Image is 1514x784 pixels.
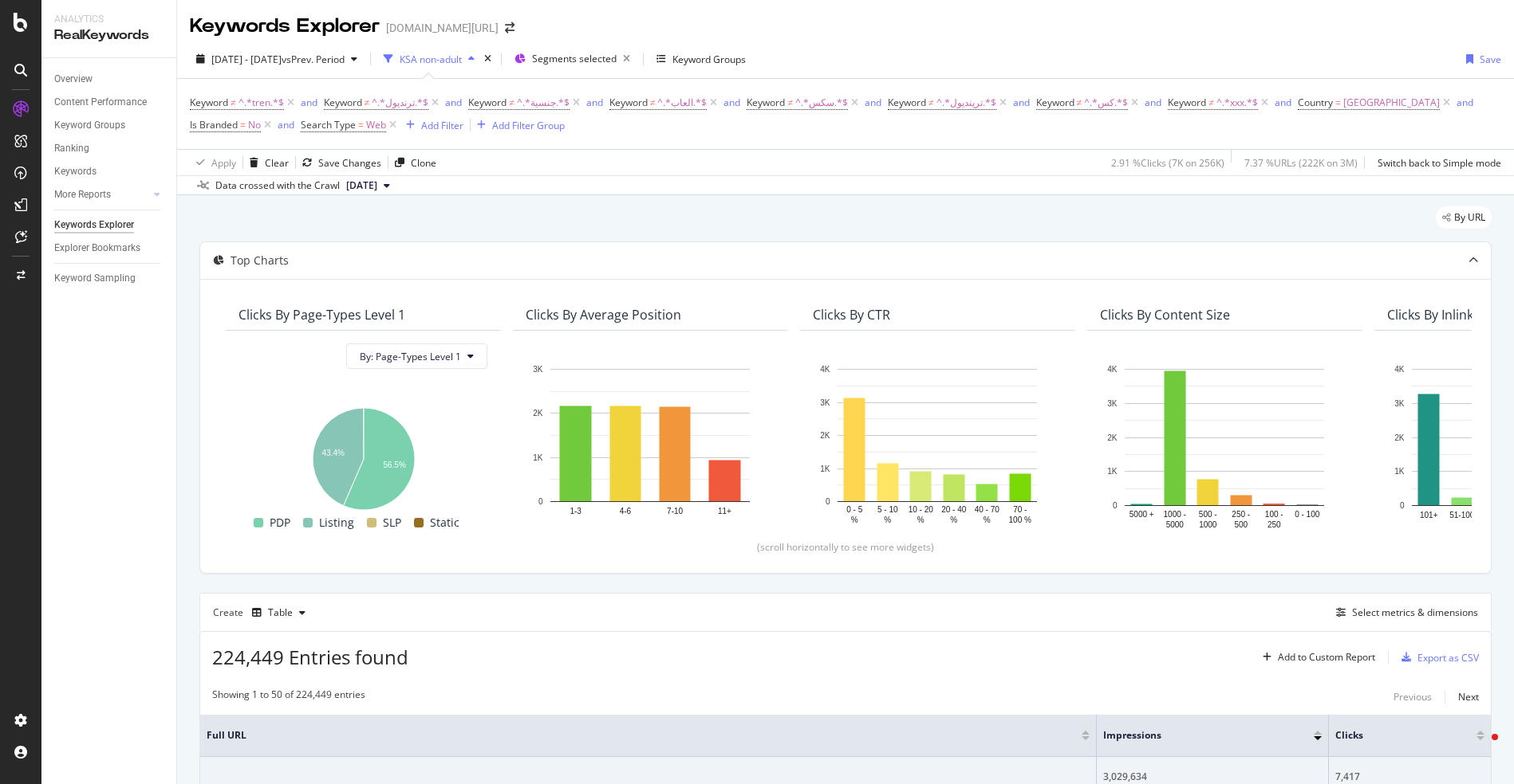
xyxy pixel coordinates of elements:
[377,46,481,72] button: KSA non-adult
[1458,690,1479,704] div: Next
[1036,96,1074,109] span: Keyword
[340,176,396,195] button: [DATE]
[54,186,149,203] a: More Reports
[1458,688,1479,707] button: Next
[884,515,891,524] text: %
[813,361,1062,527] svg: A chart.
[1130,510,1154,519] text: 5000 +
[1394,468,1405,476] text: 1K
[445,96,462,109] div: and
[386,20,499,36] div: [DOMAIN_NAME][URL]
[421,119,463,132] div: Add Filter
[54,217,165,233] a: Keywords Explorer
[787,96,793,109] span: ≠
[1113,501,1118,510] text: 0
[517,92,570,114] span: ^.*جنسية.*$
[532,52,617,65] span: Segments selected
[826,497,830,506] text: 0
[365,96,370,109] span: ≠
[1232,510,1250,519] text: 250 -
[1394,399,1405,408] text: 3K
[270,513,290,532] span: PDP
[190,13,380,40] div: Keywords Explorer
[846,505,862,514] text: 0 - 5
[950,515,957,524] text: %
[820,431,830,440] text: 2K
[1394,433,1405,442] text: 2K
[657,92,707,114] span: ^.*العاب.*$
[54,117,125,134] div: Keyword Groups
[1400,501,1405,510] text: 0
[533,365,543,374] text: 3K
[411,156,436,170] div: Clone
[231,253,289,269] div: Top Charts
[1145,95,1161,110] button: and
[936,92,996,114] span: ^.*ترينديول.*$
[586,95,603,110] button: and
[240,118,246,131] span: =
[1394,365,1405,374] text: 4K
[1013,505,1027,514] text: 70 -
[1013,96,1030,109] div: and
[324,96,362,109] span: Keyword
[54,140,89,157] div: Ranking
[54,270,165,287] a: Keyword Sampling
[1107,399,1118,408] text: 3K
[211,53,282,66] span: [DATE] - [DATE]
[533,410,543,418] text: 2K
[723,95,740,110] button: and
[243,150,289,175] button: Clear
[400,53,462,66] div: KSA non-adult
[278,117,294,132] button: and
[492,119,565,132] div: Add Filter Group
[672,53,746,66] div: Keyword Groups
[471,116,565,135] button: Add Filter Group
[388,150,436,175] button: Clone
[1480,53,1501,66] div: Save
[372,92,428,114] span: ^.*ترنديول.*$
[1107,433,1118,442] text: 2K
[620,507,632,515] text: 4-6
[526,361,775,527] svg: A chart.
[570,507,582,515] text: 1-3
[54,163,165,180] a: Keywords
[54,186,111,203] div: More Reports
[346,178,377,193] span: 2025 Jul. 25th
[54,240,140,257] div: Explorer Bookmarks
[190,150,236,175] button: Apply
[301,96,317,109] div: and
[650,46,752,72] button: Keyword Groups
[54,240,165,257] a: Explorer Bookmarks
[984,515,991,524] text: %
[1343,92,1440,114] span: [GEOGRAPHIC_DATA]
[318,156,381,170] div: Save Changes
[820,398,830,407] text: 3K
[1145,96,1161,109] div: and
[296,150,381,175] button: Save Changes
[54,94,165,111] a: Content Performance
[820,365,830,374] text: 4K
[239,399,487,513] div: A chart.
[400,116,463,135] button: Add Filter
[1335,770,1484,784] div: 7,417
[667,507,683,515] text: 7-10
[508,46,637,72] button: Segments selected
[430,513,459,532] span: Static
[212,644,408,670] span: 224,449 Entries found
[1449,511,1475,519] text: 51-100
[1107,365,1118,374] text: 4K
[1100,361,1349,532] div: A chart.
[865,96,881,109] div: and
[1199,510,1217,519] text: 500 -
[54,163,97,180] div: Keywords
[190,96,228,109] span: Keyword
[1199,520,1217,529] text: 1000
[468,96,507,109] span: Keyword
[1077,96,1082,109] span: ≠
[445,95,462,110] button: and
[1111,156,1224,170] div: 2.91 % Clicks ( 7K on 256K )
[505,22,515,33] div: arrow-right-arrow-left
[1013,95,1030,110] button: and
[820,465,830,473] text: 1K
